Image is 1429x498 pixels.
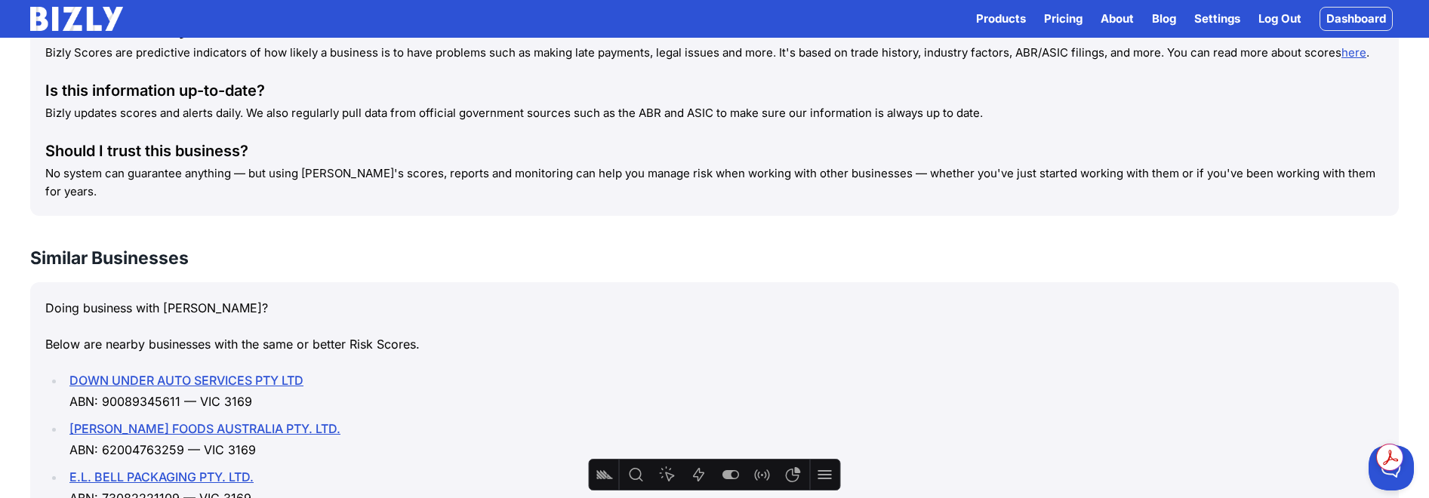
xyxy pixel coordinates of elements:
a: Pricing [1044,10,1083,28]
a: Settings [1194,10,1240,28]
div: Is this information up-to-date? [45,80,1384,101]
div: Should I trust this business? [45,140,1384,161]
h3: Similar Businesses [30,246,1399,270]
a: [PERSON_NAME] FOODS AUSTRALIA PTY. LTD. [69,421,340,436]
p: Bizly updates scores and alerts daily. We also regularly pull data from official government sourc... [45,104,1384,122]
li: ABN: 62004763259 — VIC 3169 [65,418,1384,460]
a: E.L. BELL PACKAGING PTY. LTD. [69,469,254,484]
a: Dashboard [1320,7,1393,31]
button: Products [976,10,1026,28]
a: here [1341,45,1366,60]
p: Bizly Scores are predictive indicators of how likely a business is to have problems such as makin... [45,44,1384,62]
p: Doing business with [PERSON_NAME]? [45,297,1384,318]
a: Log Out [1258,10,1301,28]
p: No system can guarantee anything — but using [PERSON_NAME]'s scores, reports and monitoring can h... [45,164,1384,201]
a: Blog [1152,10,1176,28]
p: Below are nearby businesses with the same or better Risk Scores. [45,334,1384,355]
iframe: Toggle Customer Support [1369,445,1414,490]
a: About [1101,10,1134,28]
li: ABN: 90089345611 — VIC 3169 [65,370,1384,412]
a: DOWN UNDER AUTO SERVICES PTY LTD [69,373,303,388]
